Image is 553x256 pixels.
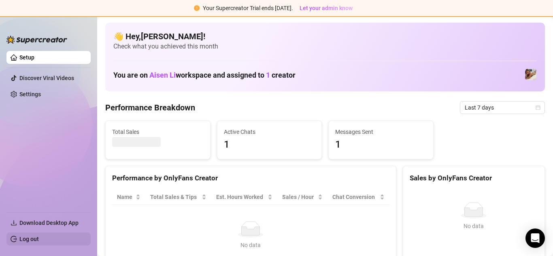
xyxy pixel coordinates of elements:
span: Sales / Hour [282,193,316,201]
img: logo-BBDzfeDw.svg [6,36,67,44]
th: Chat Conversion [328,189,389,205]
span: Total Sales & Tips [150,193,200,201]
div: Est. Hours Worked [216,193,266,201]
div: Open Intercom Messenger [525,228,545,248]
a: Discover Viral Videos [19,75,74,81]
span: calendar [536,105,540,110]
span: download [11,220,17,226]
div: Sales by OnlyFans Creator [410,173,538,184]
button: Let your admin know [296,3,356,13]
a: Setup [19,54,34,61]
span: Last 7 days [465,102,540,114]
span: 1 [335,137,427,152]
a: Log out [19,236,39,242]
span: Chat Conversion [332,193,378,201]
h1: You are on workspace and assigned to creator [113,71,296,80]
span: Your Supercreator Trial ends [DATE]. [203,5,293,11]
div: No data [413,222,535,231]
a: Settings [19,91,41,97]
span: Let your admin know [300,5,353,11]
span: Check what you achieved this month [113,42,537,51]
div: No data [120,241,381,250]
span: Messages Sent [335,127,427,136]
h4: Performance Breakdown [105,102,195,113]
th: Name [112,189,145,205]
span: Active Chats [224,127,315,136]
th: Total Sales & Tips [145,189,211,205]
span: Total Sales [112,127,204,136]
div: Performance by OnlyFans Creator [112,173,389,184]
span: exclamation-circle [194,5,200,11]
th: Sales / Hour [277,189,328,205]
span: Name [117,193,134,201]
h4: 👋 Hey, [PERSON_NAME] ! [113,31,537,42]
span: 1 [224,137,315,152]
span: Aisen Li [149,71,176,79]
img: Emma [525,69,536,80]
span: Download Desktop App [19,220,79,226]
span: 1 [266,71,270,79]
